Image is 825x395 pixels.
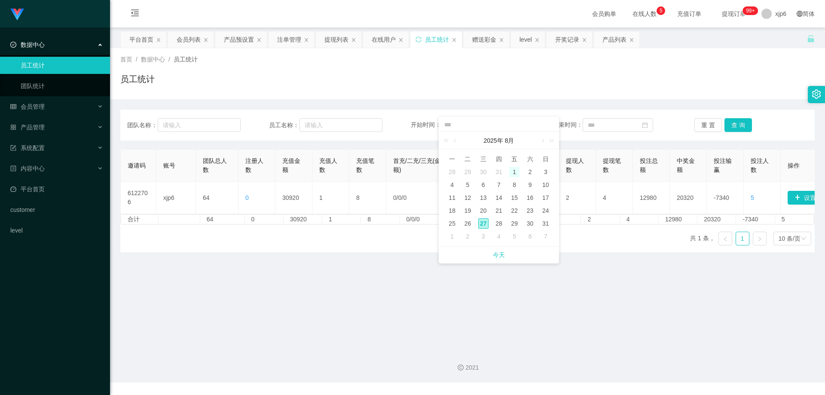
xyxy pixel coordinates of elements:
span: 数据中心 [10,41,45,48]
div: 29 [509,218,519,229]
div: 29 [462,167,473,177]
a: 1 [736,232,749,245]
div: 26 [462,218,473,229]
div: 3 [541,167,551,177]
td: 2 [581,215,620,224]
div: 31 [541,218,551,229]
td: 2025年8月29日 [507,217,522,230]
td: 2025年8月18日 [444,204,460,217]
td: 2025年9月4日 [491,230,507,243]
i: 图标: close [535,37,540,43]
div: 1 [447,231,457,242]
td: 64 [200,215,245,224]
span: 充值金额 [282,157,300,173]
td: 2025年8月31日 [538,217,553,230]
span: 邀请码 [128,162,146,169]
div: 23 [525,205,535,216]
td: 6122706 [121,182,156,214]
div: 25 [447,218,457,229]
i: 图标: form [10,145,16,151]
div: 1 [509,167,519,177]
i: 图标: close [452,37,457,43]
div: 13 [478,193,489,203]
button: 重 置 [694,118,722,132]
td: -7340 [707,182,744,214]
div: 在线用户 [372,31,396,48]
td: 1 [312,182,349,214]
td: 2025年8月2日 [522,165,538,178]
div: 开奖记录 [555,31,579,48]
div: 7 [494,180,504,190]
td: 12980 [659,215,697,224]
td: 2025年8月21日 [491,204,507,217]
span: 0 [403,194,406,201]
i: 图标: close [203,37,208,43]
td: 2025年7月30日 [476,165,491,178]
span: 结束时间： [553,121,583,128]
div: 12 [462,193,473,203]
th: 周六 [522,153,538,165]
div: 24 [541,205,551,216]
td: 2025年8月12日 [460,191,475,204]
span: 数据中心 [141,56,165,63]
div: 30 [478,167,489,177]
span: 投注人数 [751,157,769,173]
span: 日 [538,155,553,163]
span: 一 [444,155,460,163]
td: 2025年8月22日 [507,204,522,217]
span: 充值订单 [673,11,706,17]
div: 8 [509,180,519,190]
input: 请输入 [158,118,241,132]
td: 30920 [284,215,322,224]
i: 图标: setting [812,89,821,99]
span: 团队总人数 [203,157,227,173]
span: 首充/二充/三充(金额) [393,157,440,173]
th: 周日 [538,153,553,165]
i: 图标: close [499,37,504,43]
span: 操作 [788,162,800,169]
div: 2021 [117,363,818,372]
td: 0/0/0 [400,215,471,224]
td: 12980 [633,182,670,214]
td: 2025年8月14日 [491,191,507,204]
a: 上一年 (Control键加左方向键) [442,132,453,149]
td: 2025年9月6日 [522,230,538,243]
div: 17 [541,193,551,203]
td: 2025年8月17日 [538,191,553,204]
td: 30920 [275,182,312,214]
td: 2025年7月31日 [491,165,507,178]
span: 提现笔数 [603,157,621,173]
span: 0 [398,194,402,201]
span: 四 [491,155,507,163]
span: 注册人数 [245,157,263,173]
a: 8月 [504,132,515,149]
div: level [519,31,532,48]
a: 员工统计 [21,57,103,74]
span: 5 [751,194,754,201]
span: 员工名称： [269,121,299,130]
i: 图标: copyright [458,364,464,371]
i: 图标: down [801,236,806,242]
td: 2025年8月27日 [476,217,491,230]
td: 2025年8月23日 [522,204,538,217]
li: 共 1 条， [690,232,715,245]
td: 2025年8月24日 [538,204,553,217]
a: 2025年 [483,132,504,149]
i: 图标: left [723,236,728,242]
td: / / [386,182,454,214]
span: 0 [393,194,397,201]
td: 2025年8月1日 [507,165,522,178]
span: 开始时间： [411,121,441,128]
span: 投注总额 [640,157,658,173]
i: 图标: menu-fold [120,0,150,28]
td: 2025年8月6日 [476,178,491,191]
span: 中奖金额 [677,157,695,173]
span: 会员管理 [10,103,45,110]
div: 2 [462,231,473,242]
a: 下一年 (Control键加右方向键) [544,132,556,149]
td: 2025年8月20日 [476,204,491,217]
div: 7 [541,231,551,242]
div: 会员列表 [177,31,201,48]
th: 周三 [476,153,491,165]
td: 2025年8月13日 [476,191,491,204]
